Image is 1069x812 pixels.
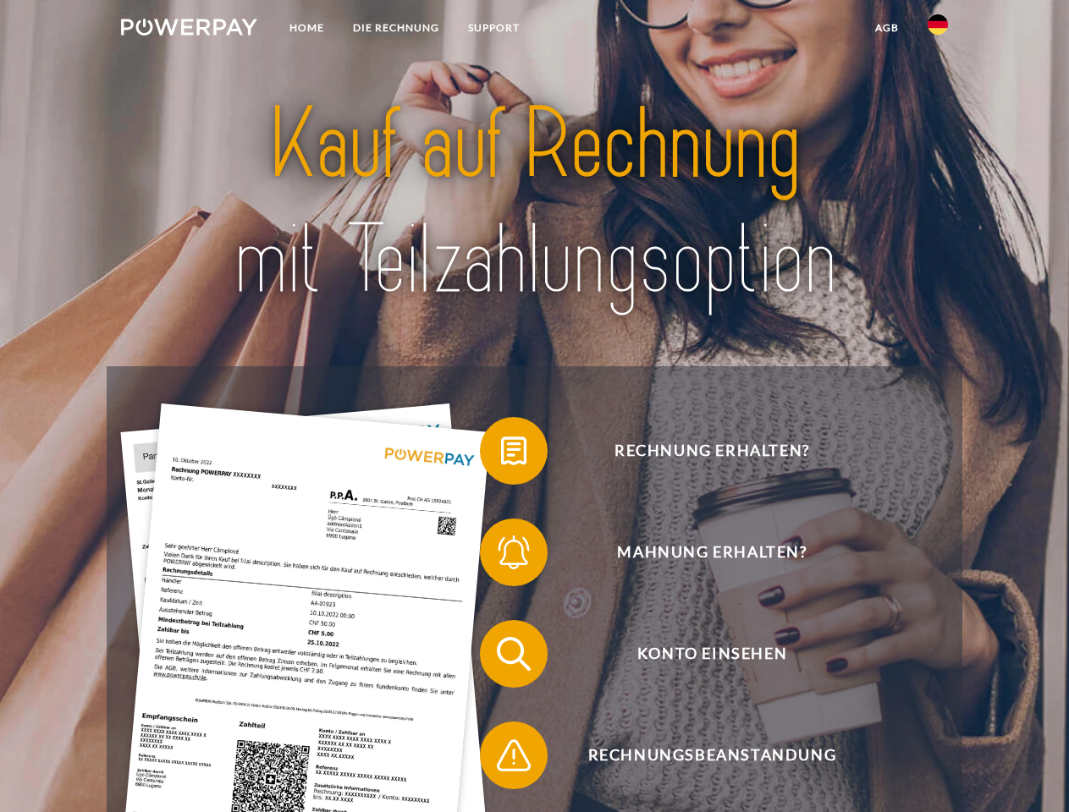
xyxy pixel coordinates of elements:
span: Rechnung erhalten? [504,417,919,485]
a: agb [861,13,913,43]
span: Rechnungsbeanstandung [504,721,919,789]
img: qb_search.svg [493,633,535,675]
img: de [928,14,948,35]
button: Rechnung erhalten? [480,417,920,485]
img: title-powerpay_de.svg [162,81,907,324]
a: Home [275,13,339,43]
img: logo-powerpay-white.svg [121,19,257,36]
a: DIE RECHNUNG [339,13,454,43]
img: qb_warning.svg [493,734,535,776]
span: Mahnung erhalten? [504,518,919,586]
button: Mahnung erhalten? [480,518,920,586]
span: Konto einsehen [504,620,919,688]
img: qb_bill.svg [493,430,535,472]
a: SUPPORT [454,13,534,43]
img: qb_bell.svg [493,531,535,573]
button: Rechnungsbeanstandung [480,721,920,789]
button: Konto einsehen [480,620,920,688]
